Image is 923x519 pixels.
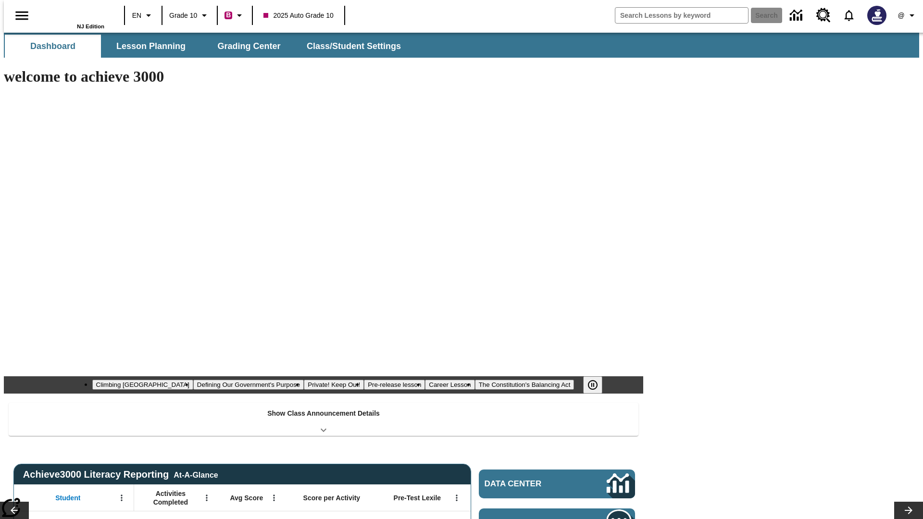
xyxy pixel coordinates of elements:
[304,380,364,390] button: Slide 3 Private! Keep Out!
[77,24,104,29] span: NJ Edition
[811,2,836,28] a: Resource Center, Will open in new tab
[836,3,861,28] a: Notifications
[193,380,304,390] button: Slide 2 Defining Our Government's Purpose
[200,491,214,505] button: Open Menu
[784,2,811,29] a: Data Center
[479,470,635,498] a: Data Center
[861,3,892,28] button: Select a new avatar
[30,41,75,52] span: Dashboard
[307,41,401,52] span: Class/Student Settings
[116,41,186,52] span: Lesson Planning
[583,376,602,394] button: Pause
[114,491,129,505] button: Open Menu
[8,1,36,30] button: Open side menu
[217,41,280,52] span: Grading Center
[394,494,441,502] span: Pre-Test Lexile
[169,11,197,21] span: Grade 10
[221,7,249,24] button: Boost Class color is violet red. Change class color
[5,35,101,58] button: Dashboard
[4,35,410,58] div: SubNavbar
[898,11,904,21] span: @
[867,6,886,25] img: Avatar
[267,408,380,419] p: Show Class Announcement Details
[364,380,425,390] button: Slide 4 Pre-release lesson
[892,7,923,24] button: Profile/Settings
[449,491,464,505] button: Open Menu
[132,11,141,21] span: EN
[425,380,474,390] button: Slide 5 Career Lesson
[165,7,214,24] button: Grade: Grade 10, Select a grade
[4,33,919,58] div: SubNavbar
[894,502,923,519] button: Lesson carousel, Next
[55,494,80,502] span: Student
[615,8,748,23] input: search field
[139,489,202,507] span: Activities Completed
[475,380,574,390] button: Slide 6 The Constitution's Balancing Act
[128,7,159,24] button: Language: EN, Select a language
[583,376,612,394] div: Pause
[23,469,218,480] span: Achieve3000 Literacy Reporting
[174,469,218,480] div: At-A-Glance
[9,403,638,436] div: Show Class Announcement Details
[42,3,104,29] div: Home
[485,479,574,489] span: Data Center
[263,11,333,21] span: 2025 Auto Grade 10
[92,380,193,390] button: Slide 1 Climbing Mount Tai
[226,9,231,21] span: B
[303,494,361,502] span: Score per Activity
[42,4,104,24] a: Home
[299,35,409,58] button: Class/Student Settings
[230,494,263,502] span: Avg Score
[267,491,281,505] button: Open Menu
[4,68,643,86] h1: welcome to achieve 3000
[201,35,297,58] button: Grading Center
[103,35,199,58] button: Lesson Planning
